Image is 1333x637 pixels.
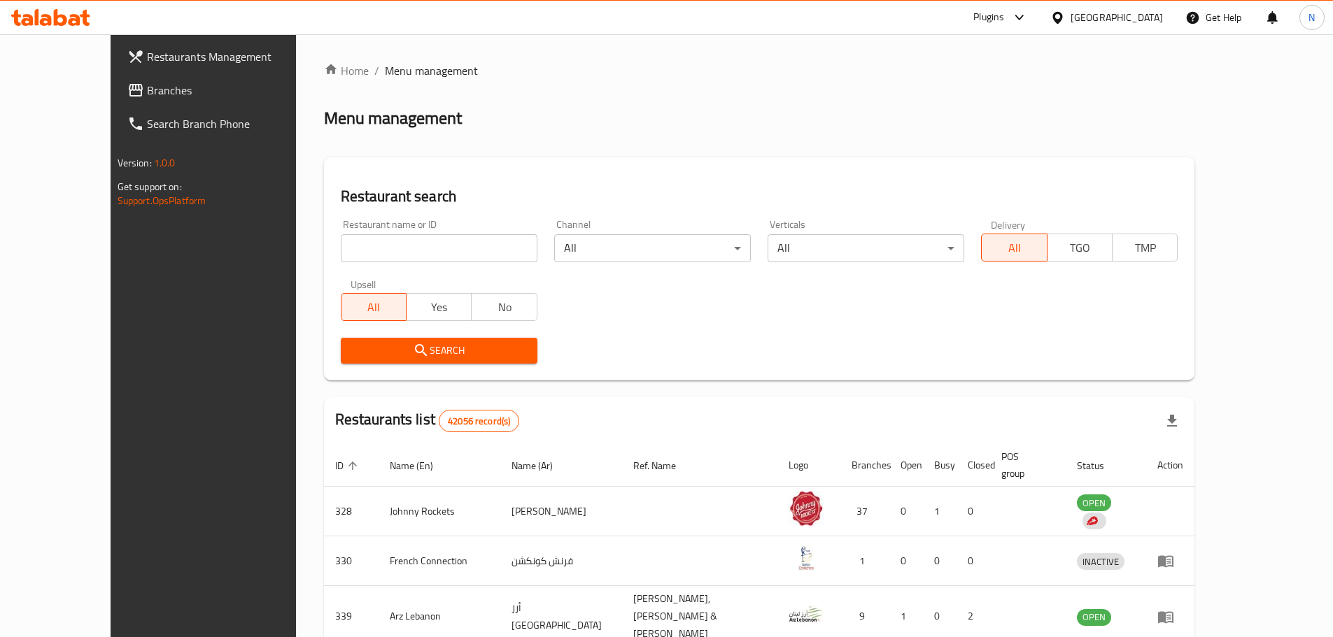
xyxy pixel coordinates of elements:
span: Status [1077,457,1122,474]
button: Search [341,338,537,364]
h2: Restaurant search [341,186,1178,207]
td: 0 [889,536,923,586]
div: All [768,234,964,262]
h2: Menu management [324,107,462,129]
a: Support.OpsPlatform [118,192,206,210]
span: Name (Ar) [512,457,571,474]
td: Johnny Rockets [379,487,501,536]
label: Upsell [351,279,376,289]
td: 0 [957,536,990,586]
td: [PERSON_NAME] [500,487,622,536]
td: فرنش كونكشن [500,536,622,586]
span: Restaurants Management [147,48,322,65]
div: Indicates that the vendor menu management has been moved to DH Catalog service [1082,513,1106,529]
span: All [987,238,1041,258]
a: Search Branch Phone [116,107,333,141]
a: Branches [116,73,333,107]
span: Ref. Name [633,457,694,474]
span: Get support on: [118,178,182,196]
td: 0 [923,536,957,586]
th: Branches [840,444,889,487]
span: Search Branch Phone [147,115,322,132]
th: Open [889,444,923,487]
button: All [981,234,1047,262]
button: Yes [406,293,472,321]
div: Menu [1157,608,1183,625]
span: 42056 record(s) [439,415,519,428]
div: Plugins [973,9,1004,26]
label: Delivery [991,220,1026,229]
th: Logo [777,444,840,487]
td: 330 [324,536,379,586]
span: 1.0.0 [154,154,176,172]
div: Export file [1155,404,1189,438]
span: Branches [147,82,322,99]
span: OPEN [1077,495,1111,511]
span: OPEN [1077,609,1111,625]
span: Menu management [385,62,478,79]
li: / [374,62,379,79]
h2: Restaurants list [335,409,520,432]
span: No [477,297,531,317]
th: Closed [957,444,990,487]
td: 0 [889,487,923,536]
div: OPEN [1077,609,1111,626]
td: 1 [923,487,957,536]
button: TMP [1112,234,1178,262]
div: [GEOGRAPHIC_DATA] [1071,10,1163,25]
span: N [1309,10,1315,25]
button: No [471,293,537,321]
span: Search [352,342,526,359]
td: 1 [840,536,889,586]
td: 328 [324,487,379,536]
td: 37 [840,487,889,536]
div: Total records count [439,410,519,432]
button: All [341,293,407,321]
span: TMP [1118,238,1172,258]
span: TGO [1053,238,1107,258]
div: All [554,234,751,262]
img: Johnny Rockets [789,491,824,526]
td: 0 [957,487,990,536]
span: Name (En) [390,457,451,474]
span: Yes [412,297,466,317]
span: INACTIVE [1077,554,1124,570]
th: Action [1146,444,1194,487]
a: Restaurants Management [116,40,333,73]
div: INACTIVE [1077,553,1124,570]
a: Home [324,62,369,79]
th: Busy [923,444,957,487]
span: POS group [1001,448,1049,482]
input: Search for restaurant name or ID.. [341,234,537,262]
span: Version: [118,154,152,172]
button: TGO [1047,234,1113,262]
div: Menu [1157,552,1183,569]
td: French Connection [379,536,501,586]
span: ID [335,457,362,474]
span: All [347,297,401,317]
img: delivery hero logo [1085,515,1098,527]
nav: breadcrumb [324,62,1195,79]
img: French Connection [789,541,824,575]
img: Arz Lebanon [789,596,824,631]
